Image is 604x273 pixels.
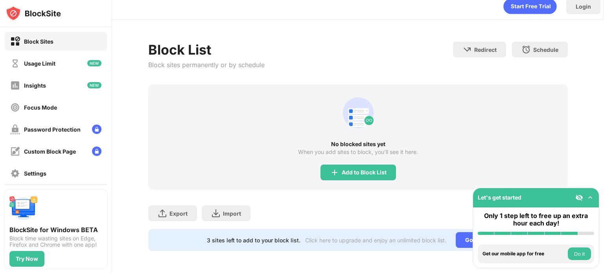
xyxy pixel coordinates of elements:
[24,148,76,155] div: Custom Block Page
[339,94,377,132] div: animation
[6,5,61,21] img: logo-blocksite.svg
[24,82,46,89] div: Insights
[298,149,418,155] div: When you add sites to block, you’ll see it here.
[568,247,591,260] button: Do it
[24,170,46,177] div: Settings
[9,226,102,234] div: BlockSite for Windows BETA
[305,237,446,244] div: Click here to upgrade and enjoy an unlimited block list.
[223,210,241,217] div: Import
[575,194,583,202] img: eye-not-visible.svg
[92,125,101,134] img: lock-menu.svg
[576,3,591,10] div: Login
[10,59,20,68] img: time-usage-off.svg
[482,251,566,257] div: Get our mobile app for free
[24,126,81,133] div: Password Protection
[586,194,594,202] img: omni-setup-toggle.svg
[24,104,57,111] div: Focus Mode
[10,125,20,134] img: password-protection-off.svg
[10,147,20,156] img: customize-block-page-off.svg
[87,82,101,88] img: new-icon.svg
[92,147,101,156] img: lock-menu.svg
[533,46,558,53] div: Schedule
[87,60,101,66] img: new-icon.svg
[16,256,38,262] div: Try Now
[456,232,510,248] div: Go Unlimited
[148,61,265,69] div: Block sites permanently or by schedule
[9,194,38,223] img: push-desktop.svg
[478,194,521,201] div: Let's get started
[10,37,20,46] img: block-on.svg
[10,169,20,178] img: settings-off.svg
[24,60,55,67] div: Usage Limit
[9,235,102,248] div: Block time wasting sites on Edge, Firefox and Chrome with one app!
[24,38,53,45] div: Block Sites
[148,42,265,58] div: Block List
[148,141,568,147] div: No blocked sites yet
[207,237,300,244] div: 3 sites left to add to your block list.
[169,210,188,217] div: Export
[474,46,497,53] div: Redirect
[10,103,20,112] img: focus-off.svg
[478,212,594,227] div: Only 1 step left to free up an extra hour each day!
[342,169,387,176] div: Add to Block List
[10,81,20,90] img: insights-off.svg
